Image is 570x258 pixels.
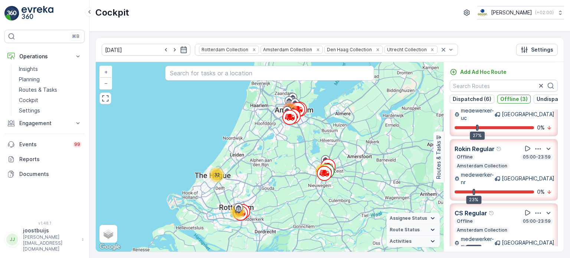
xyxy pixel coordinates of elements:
a: Cockpit [16,95,85,105]
div: 54 [315,164,330,179]
img: logo_light-DOdMpM7g.png [22,6,53,21]
span: 32 [214,172,220,177]
p: Settings [531,46,553,53]
div: 32 [209,167,224,182]
a: Documents [4,167,85,182]
a: Routes & Tasks [16,85,85,95]
div: Help Tooltip Icon [489,210,495,216]
p: joostbuijs [23,227,78,234]
p: Insights [19,65,38,73]
p: [GEOGRAPHIC_DATA] [502,239,554,246]
div: Remove Rotterdam Collection [250,47,258,53]
div: 23% [466,196,481,204]
div: 240 [283,102,298,117]
span: − [104,80,108,86]
p: Planning [19,76,40,83]
p: 05:00-23:59 [522,218,551,224]
p: medewerker-uc [461,107,495,122]
button: Dispatched (6) [450,95,494,104]
p: Cockpit [95,7,129,19]
a: Insights [16,64,85,74]
a: Zoom In [100,66,111,78]
div: 23% [466,245,481,253]
p: 0 % [537,124,545,131]
button: JJjoostbuijs[PERSON_NAME][EMAIL_ADDRESS][DOMAIN_NAME] [4,227,85,252]
summary: Assignee Status [387,213,440,224]
div: Remove Utrecht Collection [428,47,436,53]
div: Help Tooltip Icon [496,146,502,152]
button: Operations [4,49,85,64]
input: Search for tasks or a location [165,66,374,81]
div: 27% [470,131,485,140]
img: logo [4,6,19,21]
p: Operations [19,53,70,60]
p: [PERSON_NAME] [491,9,532,16]
span: Route Status [390,227,420,233]
summary: Route Status [387,224,440,236]
div: 69 [230,204,245,219]
p: Offline (3) [500,95,528,103]
p: CS Regular [455,209,487,218]
p: Offline [456,218,474,224]
span: + [104,69,108,75]
a: Add Ad Hoc Route [450,68,507,76]
p: Add Ad Hoc Route [460,68,507,76]
img: basis-logo_rgb2x.png [477,9,488,17]
a: Settings [16,105,85,116]
p: Amsterdam Collection [456,163,508,169]
p: ⌘B [72,33,79,39]
div: Utrecht Collection [385,46,428,53]
p: medewerker-nr [461,171,495,186]
div: JJ [6,233,18,245]
button: Offline (3) [497,95,531,104]
p: Rokin Regular [455,144,495,153]
button: Settings [516,44,558,56]
button: Engagement [4,116,85,131]
p: [GEOGRAPHIC_DATA] [502,111,554,118]
p: Events [19,141,68,148]
p: [GEOGRAPHIC_DATA] [502,175,554,182]
p: Routes & Tasks [435,141,442,179]
img: Google [98,242,122,252]
a: Planning [16,74,85,85]
p: Cockpit [19,97,38,104]
div: Amsterdam Collection [261,46,313,53]
p: [PERSON_NAME][EMAIL_ADDRESS][DOMAIN_NAME] [23,234,78,252]
div: Remove Den Haag Collection [374,47,382,53]
p: Amsterdam Collection [456,227,508,233]
span: Assignee Status [390,215,427,221]
div: Remove Amsterdam Collection [314,47,322,53]
a: Open this area in Google Maps (opens a new window) [98,242,122,252]
p: 99 [74,141,80,147]
span: Activities [390,238,412,244]
div: Den Haag Collection [325,46,373,53]
p: 0 % [537,188,545,196]
p: 05:00-23:59 [522,154,551,160]
a: Events99 [4,137,85,152]
a: Zoom Out [100,78,111,89]
summary: Activities [387,236,440,247]
a: Reports [4,152,85,167]
p: ( +02:00 ) [535,10,554,16]
div: Rotterdam Collection [199,46,249,53]
input: Search Routes [450,80,558,92]
p: medewerker-mq [461,235,495,250]
p: Engagement [19,120,70,127]
p: Offline [456,154,474,160]
input: dd/mm/yyyy [102,44,190,56]
span: v 1.48.1 [4,221,85,225]
p: Reports [19,156,82,163]
p: Dispatched (6) [453,95,491,103]
a: Layers [100,226,117,242]
p: Settings [19,107,40,114]
p: Documents [19,170,82,178]
button: [PERSON_NAME](+02:00) [477,6,564,19]
p: Routes & Tasks [19,86,57,94]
